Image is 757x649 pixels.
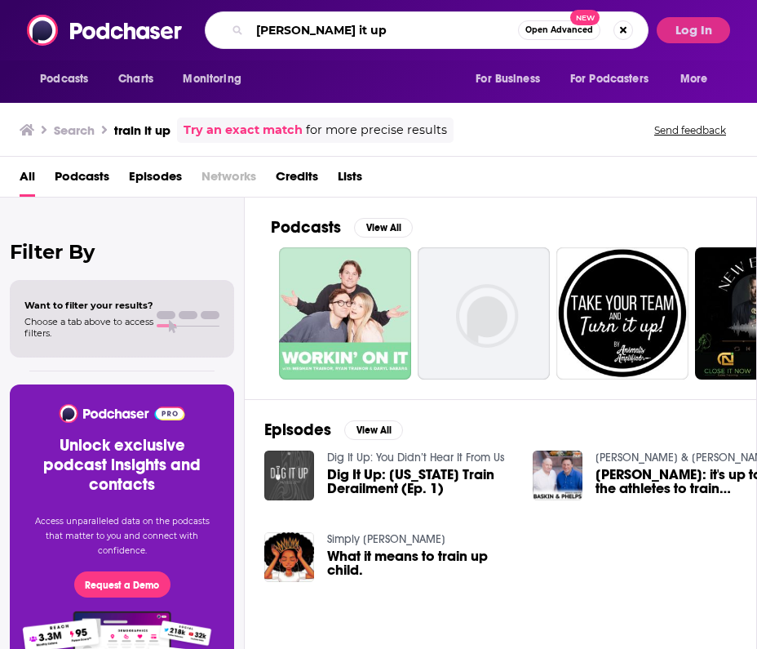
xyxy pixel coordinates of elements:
span: More [680,68,708,91]
span: Networks [201,163,256,197]
a: EpisodesView All [264,420,403,440]
a: Try an exact match [184,121,303,140]
a: Episodes [129,163,182,197]
h3: Search [54,122,95,138]
button: View All [354,218,413,238]
input: Search podcasts, credits, & more... [250,17,518,43]
div: Search podcasts, credits, & more... [205,11,649,49]
span: For Podcasters [570,68,649,91]
button: open menu [29,64,109,95]
span: Charts [118,68,153,91]
span: Monitoring [183,68,241,91]
h3: train it up [114,122,170,138]
button: Request a Demo [74,571,170,598]
a: Credits [276,163,318,197]
button: open menu [560,64,672,95]
a: Charts [108,64,163,95]
span: For Business [476,68,540,91]
img: Podchaser - Follow, Share and Rate Podcasts [27,15,184,46]
button: open menu [171,64,262,95]
button: open menu [464,64,560,95]
h2: Filter By [10,240,234,264]
button: open menu [669,64,728,95]
span: for more precise results [306,121,447,140]
a: PodcastsView All [271,217,413,238]
a: Simply Sasha [327,532,445,546]
span: Open Advanced [525,26,593,34]
span: New [570,10,600,25]
img: Podchaser - Follow, Share and Rate Podcasts [58,404,186,423]
a: Dig It Up: Ohio Train Derailment (Ep. 1) [327,468,513,496]
img: Morrelle McCane: it's up to the athletes to train themselves [533,451,582,500]
a: Dig It Up: You Didn’t Hear It From Us [327,451,505,465]
h2: Podcasts [271,217,341,238]
span: Want to filter your results? [24,300,153,311]
button: View All [344,420,403,440]
a: What it means to train up child. [327,549,513,577]
a: All [20,163,35,197]
span: Choose a tab above to access filters. [24,316,153,339]
a: Lists [338,163,362,197]
h3: Unlock exclusive podcast insights and contacts [29,436,215,495]
img: Dig It Up: Ohio Train Derailment (Ep. 1) [264,451,314,500]
button: Send feedback [649,123,731,137]
h2: Episodes [264,420,331,440]
a: Podcasts [55,163,109,197]
button: Open AdvancedNew [518,20,600,40]
img: What it means to train up child. [264,532,314,582]
span: Podcasts [40,68,88,91]
p: Access unparalleled data on the podcasts that matter to you and connect with confidence. [29,514,215,558]
span: Dig It Up: [US_STATE] Train Derailment (Ep. 1) [327,468,513,496]
button: Log In [657,17,730,43]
